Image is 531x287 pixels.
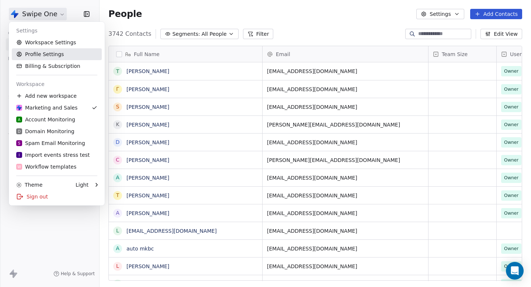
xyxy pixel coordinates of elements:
a: Workspace Settings [12,37,102,48]
div: Domain Monitoring [16,128,74,135]
div: Theme [16,181,42,189]
div: Add new workspace [12,90,102,102]
a: Profile Settings [12,48,102,60]
div: Light [76,181,88,189]
span: I [19,152,20,158]
span: A [18,117,21,122]
div: Account Monitoring [16,116,75,123]
span: D [18,129,21,134]
span: S [18,141,20,146]
div: Import events stress test [16,151,90,159]
div: Workflow templates [16,163,76,170]
div: Sign out [12,191,102,203]
img: Swipe%20One%20Logo%201-1.svg [16,105,22,111]
span: W [17,164,21,170]
div: Spam Email Monitoring [16,139,85,147]
a: Billing & Subscription [12,60,102,72]
div: Workspace [12,78,102,90]
div: Marketing and Sales [16,104,77,111]
div: Settings [12,25,102,37]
